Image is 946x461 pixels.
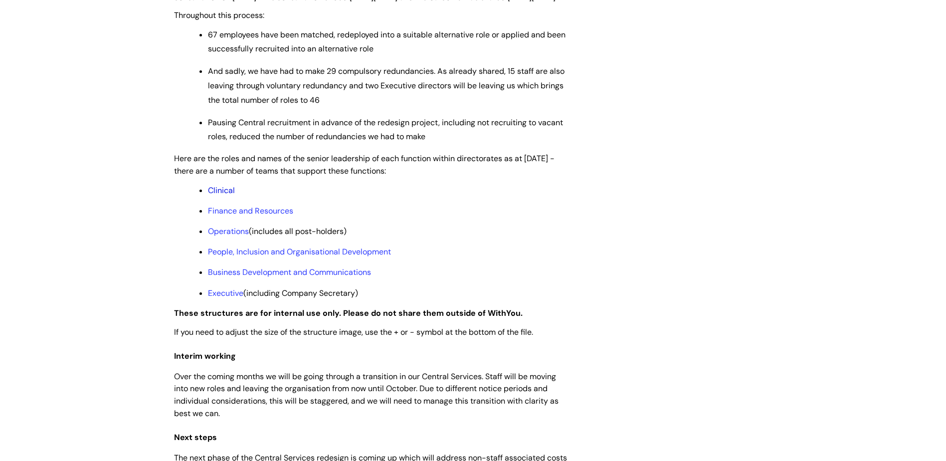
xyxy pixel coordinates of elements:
a: Business Development and Communications [208,267,371,277]
a: Executive [208,288,243,298]
a: Finance and Resources [208,206,293,216]
span: Here are the roles and names of the senior leadership of each function within directorates as at ... [174,153,555,176]
span: (including Company Secretary) [208,288,358,298]
strong: These structures are for internal use only. Please do not share them outside of WithYou. [174,308,523,318]
span: Throughout this process: [174,10,264,20]
a: Operations [208,226,249,236]
a: People, Inclusion and Organisational Development [208,246,391,257]
span: (includes all post-holders) [208,226,347,236]
a: Clinical [208,185,235,196]
span: Interim working [174,351,236,361]
span: Next steps [174,432,217,443]
span: Over the coming months we will be going through a transition in our Central Services. Staff will ... [174,371,559,419]
p: Pausing Central recruitment in advance of the redesign project, including not recruiting to vacan... [208,116,568,145]
p: 67 employees have been matched, redeployed into a suitable alternative role or applied and been s... [208,28,568,57]
span: If you need to adjust the size of the structure image, use the + or - symbol at the bottom of the... [174,327,533,337]
p: And sadly, we have had to make 29 compulsory redundancies. As already shared, 15 staff are also l... [208,64,568,107]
